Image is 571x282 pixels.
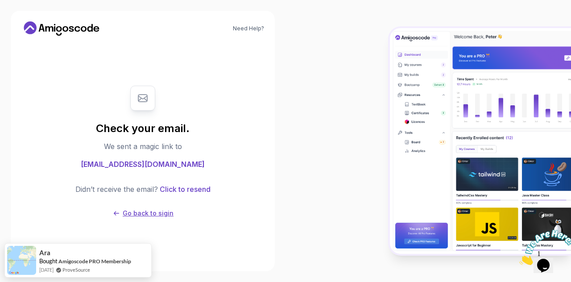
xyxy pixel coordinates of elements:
a: ProveSource [62,266,90,274]
span: Bought [39,257,58,265]
iframe: chat widget [516,226,571,269]
span: Ara [39,249,50,257]
p: Didn’t receive the email? [75,184,158,195]
button: Click to resend [158,184,211,195]
button: Go back to sigin [112,209,174,218]
p: Go back to sigin [123,209,174,218]
a: Amigoscode PRO Membership [58,258,131,265]
span: [DATE] [39,266,54,274]
img: Chat attention grabber [4,4,59,39]
p: We sent a magic link to [104,141,182,152]
img: provesource social proof notification image [7,246,36,275]
h1: Check your email. [96,121,190,136]
span: [EMAIL_ADDRESS][DOMAIN_NAME] [81,159,205,170]
a: Home link [21,21,102,36]
a: Need Help? [233,25,264,32]
img: Amigoscode Dashboard [390,28,571,254]
span: 1 [4,4,7,11]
